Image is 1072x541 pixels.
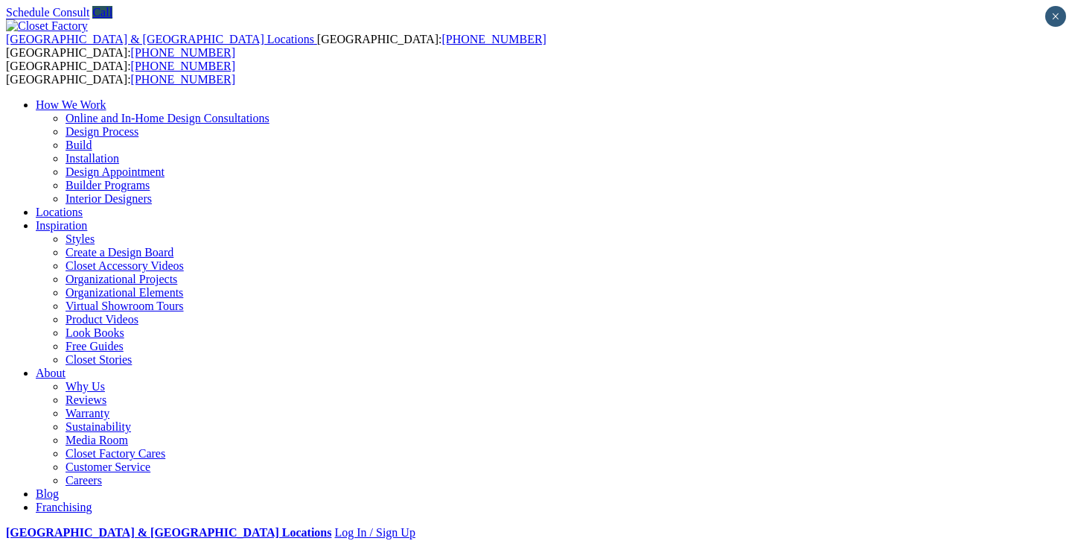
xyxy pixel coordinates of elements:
a: Closet Stories [66,353,132,366]
img: Closet Factory [6,19,88,33]
a: Careers [66,474,102,487]
a: Styles [66,232,95,245]
a: [PHONE_NUMBER] [131,46,235,59]
span: [GEOGRAPHIC_DATA]: [GEOGRAPHIC_DATA]: [6,60,235,86]
button: Close [1045,6,1066,27]
a: Warranty [66,407,109,420]
a: Organizational Elements [66,286,183,299]
a: Sustainability [66,420,131,433]
a: Builder Programs [66,179,150,192]
span: [GEOGRAPHIC_DATA]: [GEOGRAPHIC_DATA]: [6,33,546,59]
a: Interior Designers [66,192,152,205]
a: Online and In-Home Design Consultations [66,112,269,124]
a: Build [66,139,92,151]
a: About [36,367,66,379]
a: [PHONE_NUMBER] [131,73,235,86]
a: [PHONE_NUMBER] [131,60,235,72]
a: Free Guides [66,340,124,352]
a: Create a Design Board [66,246,173,259]
a: [PHONE_NUMBER] [441,33,546,45]
a: Product Videos [66,313,138,326]
a: Blog [36,487,59,500]
a: Log In / Sign Up [334,526,415,539]
a: Look Books [66,326,124,339]
a: [GEOGRAPHIC_DATA] & [GEOGRAPHIC_DATA] Locations [6,526,331,539]
a: Why Us [66,380,105,393]
a: Virtual Showroom Tours [66,300,184,312]
a: Closet Accessory Videos [66,259,184,272]
a: Organizational Projects [66,273,177,285]
a: [GEOGRAPHIC_DATA] & [GEOGRAPHIC_DATA] Locations [6,33,317,45]
a: Reviews [66,393,106,406]
a: Inspiration [36,219,87,232]
a: Design Process [66,125,138,138]
a: Schedule Consult [6,6,89,19]
a: Design Appointment [66,165,165,178]
a: Media Room [66,434,128,446]
a: Locations [36,206,83,218]
a: Customer Service [66,461,150,473]
a: How We Work [36,98,106,111]
span: [GEOGRAPHIC_DATA] & [GEOGRAPHIC_DATA] Locations [6,33,314,45]
a: Installation [66,152,119,165]
a: Franchising [36,501,92,513]
a: Call [92,6,112,19]
a: Closet Factory Cares [66,447,165,460]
